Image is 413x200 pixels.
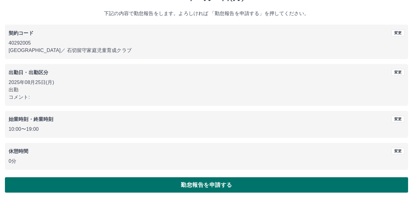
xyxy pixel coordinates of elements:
[9,117,53,122] b: 始業時刻・終業時刻
[9,94,404,101] p: コメント:
[9,30,34,36] b: 契約コード
[391,116,404,122] button: 変更
[9,86,404,94] p: 出勤
[9,79,404,86] p: 2025年08月25日(月)
[5,177,408,193] button: 勤怠報告を申請する
[9,158,404,165] p: 0分
[391,148,404,154] button: 変更
[9,47,404,54] p: [GEOGRAPHIC_DATA] ／ 石切留守家庭児童育成クラブ
[9,126,404,133] p: 10:00 〜 19:00
[391,69,404,76] button: 変更
[9,70,48,75] b: 出勤日・出勤区分
[9,149,29,154] b: 休憩時間
[9,39,404,47] p: 40292005
[391,30,404,36] button: 変更
[5,10,408,17] p: 下記の内容で勤怠報告をします。よろしければ 「勤怠報告を申請する」を押してください。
